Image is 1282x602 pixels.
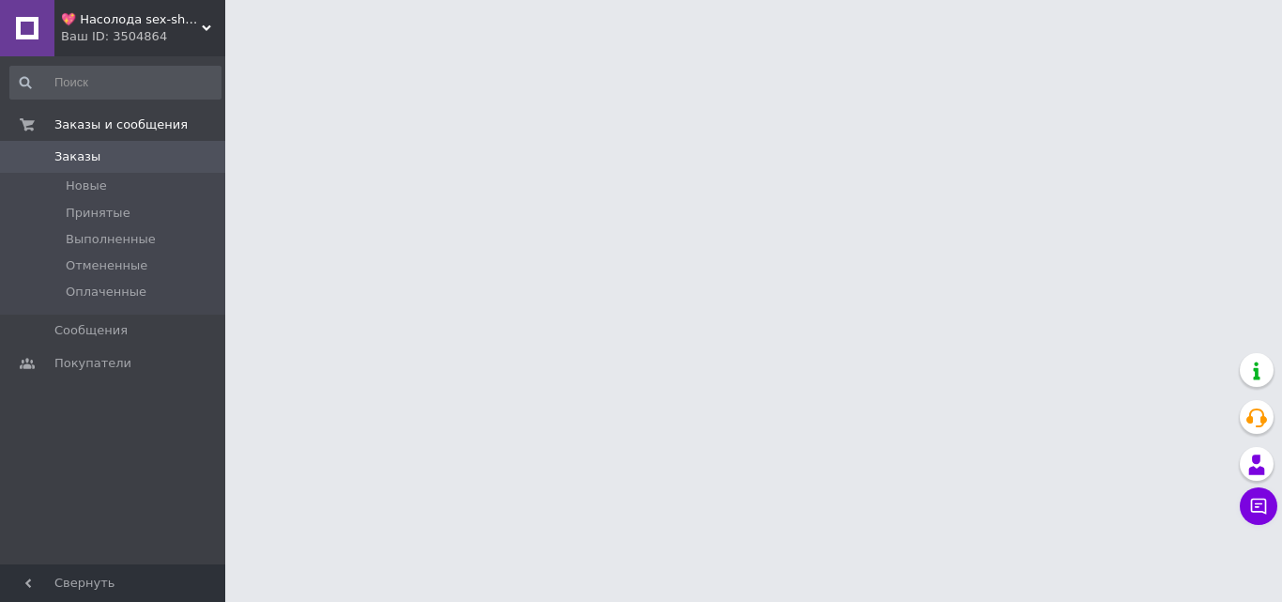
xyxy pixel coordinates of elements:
span: Принятые [66,205,130,222]
input: Поиск [9,66,221,100]
span: Отмененные [66,257,147,274]
span: Заказы [54,148,100,165]
span: Покупатели [54,355,131,372]
span: Выполненные [66,231,156,248]
span: Оплаченные [66,284,146,301]
span: 💖 Насолода sex-shop💋 [61,11,202,28]
span: Сообщения [54,322,128,339]
span: Заказы и сообщения [54,116,188,133]
span: Новые [66,178,107,194]
button: Чат с покупателем [1240,487,1277,525]
div: Ваш ID: 3504864 [61,28,225,45]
